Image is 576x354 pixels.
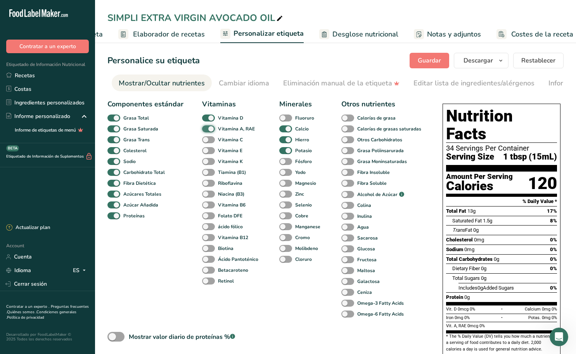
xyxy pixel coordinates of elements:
[295,125,309,132] b: Calcio
[446,323,466,328] span: Vit. A, RAE
[446,197,557,206] section: % Daily Value *
[542,315,550,320] span: 0mg
[464,294,470,300] span: 0g
[28,199,212,205] span: Need help with your subscription plan? We're just a message away!
[124,242,155,273] button: Noticias
[218,147,242,154] b: Vitamina E
[295,147,312,154] b: Potasio
[218,125,255,132] b: Vitamina A, RAE
[123,169,165,176] b: Carbohidrato Total
[202,99,261,109] div: Vitaminas
[283,78,400,88] div: Eliminación manual de la etiqueta
[357,213,372,220] b: Inulina
[295,158,312,165] b: Fósforo
[218,201,246,208] b: Vitamina B6
[107,99,183,109] div: Componentes estándar
[357,256,377,263] b: Fructosa
[458,307,469,312] span: 0mcg
[9,113,24,128] div: Profile image for Food
[357,180,387,187] b: Fibra Soluble
[550,218,557,224] span: 8%
[446,246,463,252] span: Sodium
[218,267,248,274] b: Betacaroteno
[218,278,234,285] b: Retinol
[295,136,309,143] b: Hierro
[6,112,70,120] div: Informe personalizado
[446,144,557,152] div: 34 Servings Per Container
[295,234,310,241] b: Cromo
[357,191,398,198] b: Alcohol de Azúcar
[550,246,557,252] span: 0%
[547,208,557,214] span: 17%
[218,191,244,198] b: Niacina (B3)
[479,323,485,328] span: 0%
[73,266,89,275] div: ES
[481,265,486,271] span: 0g
[295,212,308,219] b: Cobre
[528,173,557,194] div: 120
[550,328,568,346] iframe: Intercom live chat
[552,315,557,320] span: 0%
[357,267,375,274] b: Maltosa
[74,92,108,100] div: • Hace 3sem
[446,180,513,192] div: Calories
[218,115,243,121] b: Vitamina D
[477,285,483,291] span: 0g
[218,234,248,241] b: Vitamina B12
[357,278,380,285] b: Galactosa
[550,265,557,271] span: 0%
[295,223,320,230] b: Manganese
[357,147,404,154] b: Grasa Poliinsarurada
[28,63,73,71] div: [PERSON_NAME]
[464,315,470,320] span: 0%
[357,245,375,252] b: Glucosa
[218,136,243,143] b: Vitamina C
[521,56,555,65] span: Restablecer
[295,115,314,121] b: Fluoruro
[357,300,404,307] b: Omega-3 Fatty Acids
[88,149,122,157] div: • Hace 4sem
[218,158,243,165] b: Vitamina K
[7,309,36,315] a: Quiénes somos .
[218,169,246,176] b: Tiamina (B1)
[218,245,234,252] b: Biotina
[357,202,371,209] b: Colina
[446,107,557,143] h1: Nutrition Facts
[218,212,242,219] b: Folato DFE
[513,53,564,68] button: Restablecer
[542,307,550,312] span: 0mg
[464,56,493,65] span: Descargar
[452,265,480,271] span: Dietary Fiber
[295,169,306,176] b: Yodo
[9,26,24,42] img: Profile image for Rana
[107,54,200,67] h1: Personalice su etiqueta
[357,136,402,143] b: Otros Carbohidratos
[357,169,390,176] b: Fibra Insoluble
[123,180,156,187] b: Fibra Dietética
[295,180,316,187] b: Magnesio
[341,99,424,109] div: Otros nutrientes
[550,256,557,262] span: 0%
[332,29,398,40] span: Desglose nutricional
[123,212,145,219] b: Proteínas
[446,315,453,320] span: Iron
[357,115,396,121] b: Calorías de grasa
[28,170,301,177] span: [PERSON_NAME] tienes alguna pregunta no dudes en consultarnos. ¡Estamos aquí para ayudarte! 😊
[6,332,89,342] div: Desarrollado por FoodLabelMaker © 2025 Todos los derechos reservados
[295,256,312,263] b: Cloruro
[410,53,449,68] button: Guardar
[446,333,557,352] section: * The % Daily Value (DV) tells you how much a nutrient in a serving of food contributes to a dail...
[483,218,492,224] span: 1.5g
[467,323,478,328] span: 0mcg
[446,307,457,312] span: Vit. D
[9,84,24,99] img: Profile image for Rachelle
[357,224,369,231] b: Agua
[14,148,24,158] img: Rachelle avatar
[123,125,158,132] b: Grasa Saturada
[9,199,24,214] div: Profile image for Food
[9,170,24,186] img: Profile image for Aya
[6,40,89,53] button: Contratar a un experto
[413,78,534,88] div: Editar lista de ingredientes/alérgenos
[458,285,514,291] span: Includes Added Sugars
[218,256,258,263] b: Ácido Pantoténico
